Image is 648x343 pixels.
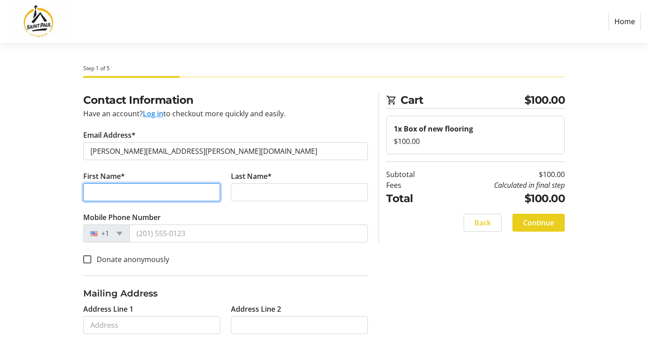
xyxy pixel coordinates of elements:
span: Cart [401,92,524,108]
span: $100.00 [524,92,565,108]
div: Step 1 of 5 [83,64,565,72]
a: Home [609,13,641,30]
div: Have an account? to checkout more quickly and easily. [83,108,368,119]
td: Calculated in final step [438,180,565,191]
div: $100.00 [394,136,557,147]
label: Donate anonymously [91,254,169,265]
td: $100.00 [438,169,565,180]
span: Back [474,217,491,228]
button: Log in [143,108,163,119]
label: Address Line 1 [83,304,133,314]
input: Address [83,316,220,334]
strong: 1x Box of new flooring [394,124,473,134]
button: Continue [512,214,565,232]
td: Subtotal [386,169,438,180]
span: Continue [523,217,554,228]
label: Mobile Phone Number [83,212,161,223]
td: $100.00 [438,191,565,207]
label: Address Line 2 [231,304,281,314]
input: (201) 555-0123 [129,224,368,242]
h2: Contact Information [83,92,368,108]
button: Back [464,214,502,232]
label: Email Address* [83,130,136,140]
td: Fees [386,180,438,191]
label: Last Name* [231,171,272,182]
label: First Name* [83,171,125,182]
td: Total [386,191,438,207]
img: Saint Paul Lutheran School's Logo [7,4,71,39]
h3: Mailing Address [83,287,368,300]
